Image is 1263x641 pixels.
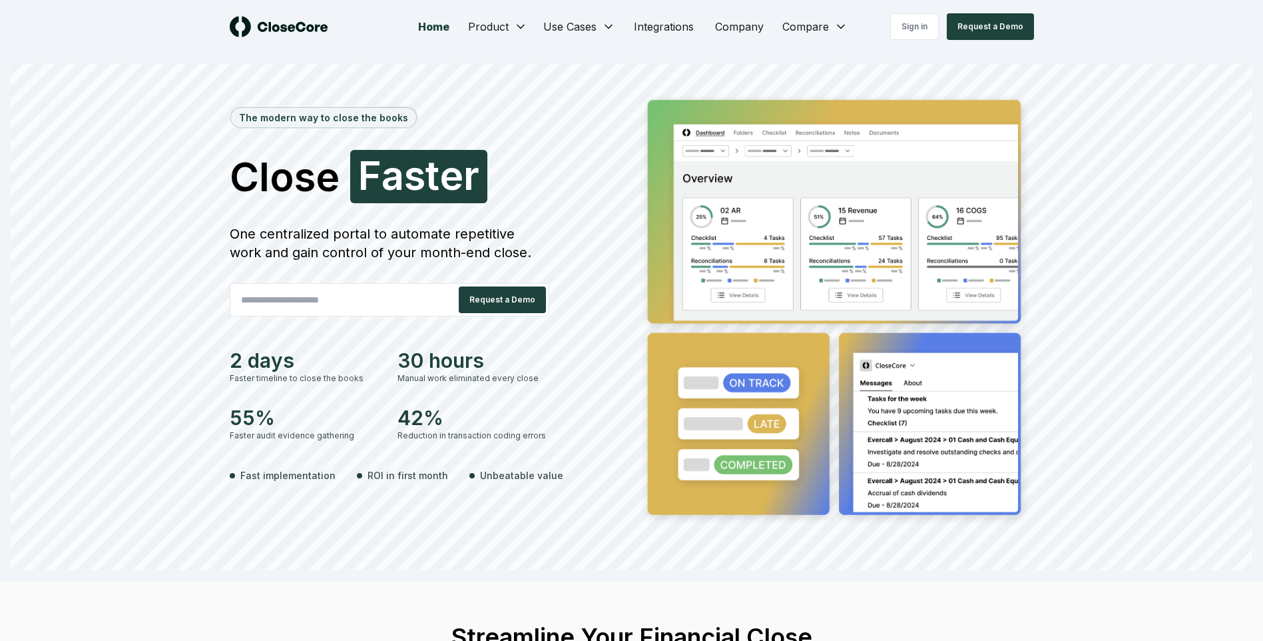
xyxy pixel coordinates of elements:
[407,13,460,40] a: Home
[439,155,463,195] span: e
[460,13,535,40] button: Product
[397,430,549,442] div: Reduction in transaction coding errors
[704,13,774,40] a: Company
[230,16,328,37] img: logo
[890,13,939,40] a: Sign in
[230,225,549,262] div: One centralized portal to automate repetitive work and gain control of your month-end close.
[368,468,448,482] span: ROI in first month
[230,372,381,384] div: Faster timeline to close the books
[358,155,381,195] span: F
[230,348,381,372] div: 2 days
[774,13,856,40] button: Compare
[404,155,425,195] span: s
[947,13,1034,40] button: Request a Demo
[463,155,479,195] span: r
[468,19,509,35] span: Product
[397,406,549,430] div: 42%
[459,287,546,313] button: Request a Demo
[240,468,336,482] span: Fast implementation
[231,108,416,127] div: The modern way to close the books
[782,19,829,35] span: Compare
[397,372,549,384] div: Manual work eliminated every close
[230,406,381,430] div: 55%
[543,19,597,35] span: Use Cases
[381,155,404,195] span: a
[230,430,381,442] div: Faster audit evidence gathering
[230,157,340,197] span: Close
[425,155,439,195] span: t
[637,91,1034,529] img: Jumbotron
[397,348,549,372] div: 30 hours
[535,13,623,40] button: Use Cases
[480,468,563,482] span: Unbeatable value
[623,13,704,40] a: Integrations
